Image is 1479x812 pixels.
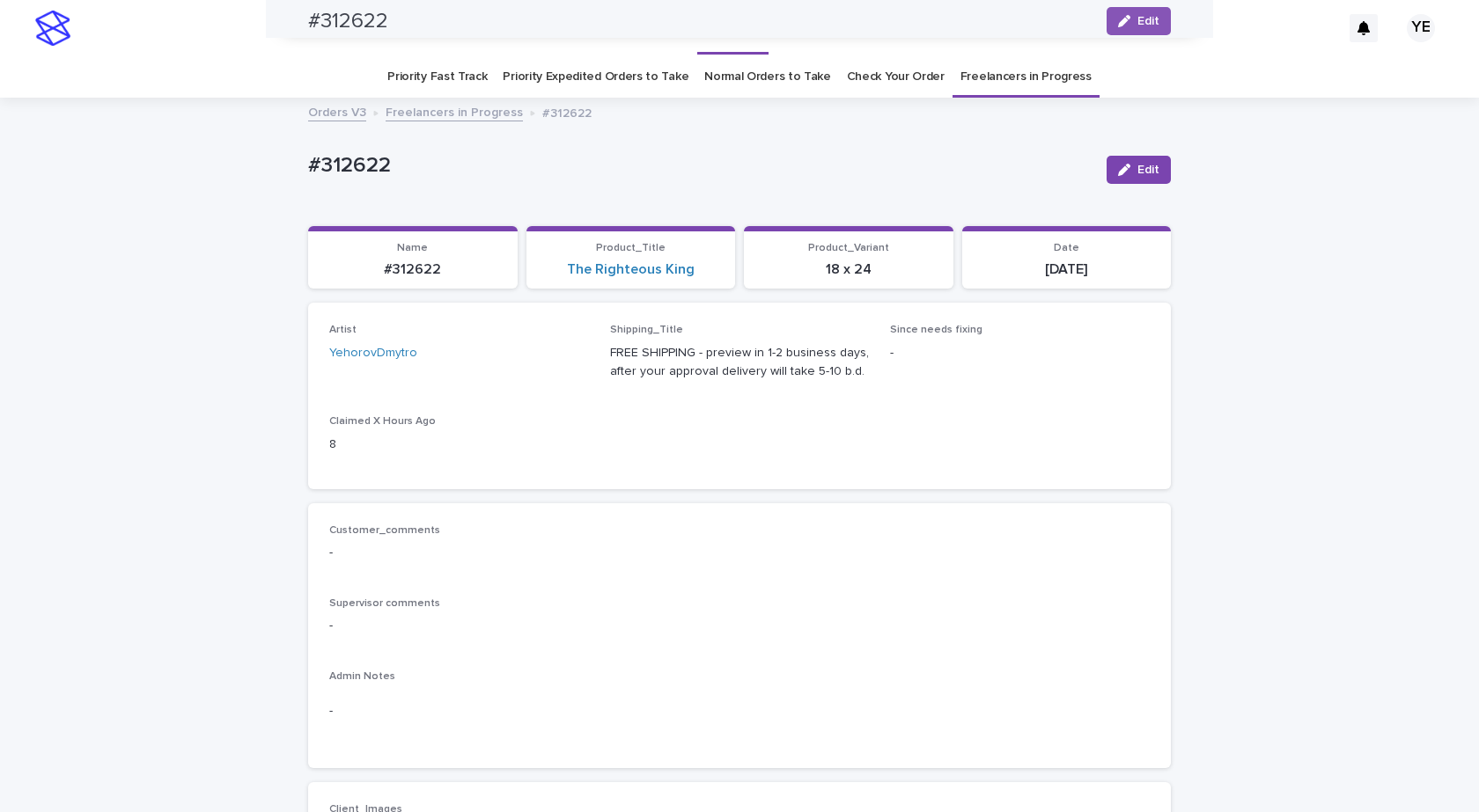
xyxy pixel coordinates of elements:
[329,544,1150,562] p: -
[973,261,1161,278] p: [DATE]
[308,153,1093,179] p: #312622
[503,56,688,98] a: Priority Expedited Orders to Take
[1137,164,1159,176] span: Edit
[890,325,982,335] span: Since needs fixing
[329,416,436,427] span: Claimed X Hours Ago
[329,435,589,454] p: 8
[329,617,1150,635] p: -
[808,243,889,253] span: Product_Variant
[329,325,357,335] span: Artist
[319,261,507,278] p: #312622
[329,671,395,682] span: Admin Notes
[542,102,592,121] p: #312622
[596,243,666,253] span: Product_Title
[329,525,440,536] span: Customer_comments
[960,56,1092,98] a: Freelancers in Progress
[847,56,945,98] a: Check Your Order
[1107,156,1171,184] button: Edit
[397,243,428,253] span: Name
[610,344,870,381] p: FREE SHIPPING - preview in 1-2 business days, after your approval delivery will take 5-10 b.d.
[329,344,417,362] a: YehorovDmytro
[387,56,487,98] a: Priority Fast Track
[329,702,1150,721] p: -
[610,325,683,335] span: Shipping_Title
[1054,243,1079,253] span: Date
[754,261,943,278] p: 18 x 24
[567,261,695,278] a: The Righteous King
[890,344,1150,362] p: -
[308,101,366,121] a: Orders V3
[35,11,70,46] img: stacker-logo-s-only.png
[704,56,831,98] a: Normal Orders to Take
[386,101,523,121] a: Freelancers in Progress
[329,598,440,609] span: Supervisor comments
[1407,14,1435,42] div: YE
